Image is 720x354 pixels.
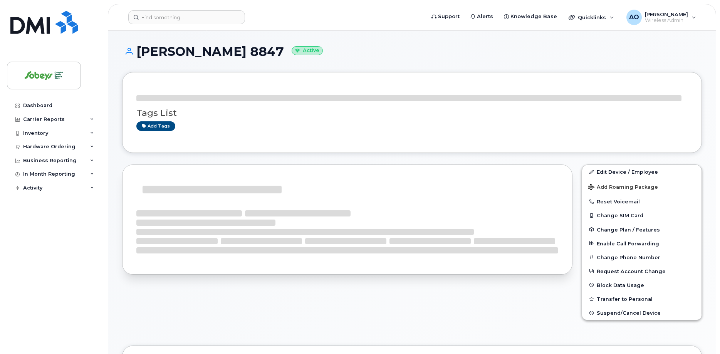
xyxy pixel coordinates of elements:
[136,108,688,118] h3: Tags List
[582,165,702,179] a: Edit Device / Employee
[582,208,702,222] button: Change SIM Card
[582,223,702,237] button: Change Plan / Features
[582,195,702,208] button: Reset Voicemail
[597,226,660,232] span: Change Plan / Features
[582,306,702,320] button: Suspend/Cancel Device
[597,310,661,316] span: Suspend/Cancel Device
[582,179,702,195] button: Add Roaming Package
[588,184,658,191] span: Add Roaming Package
[582,264,702,278] button: Request Account Change
[136,121,175,131] a: Add tags
[122,45,702,58] h1: [PERSON_NAME] 8847
[582,278,702,292] button: Block Data Usage
[597,240,659,246] span: Enable Call Forwarding
[292,46,323,55] small: Active
[582,250,702,264] button: Change Phone Number
[582,237,702,250] button: Enable Call Forwarding
[582,292,702,306] button: Transfer to Personal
